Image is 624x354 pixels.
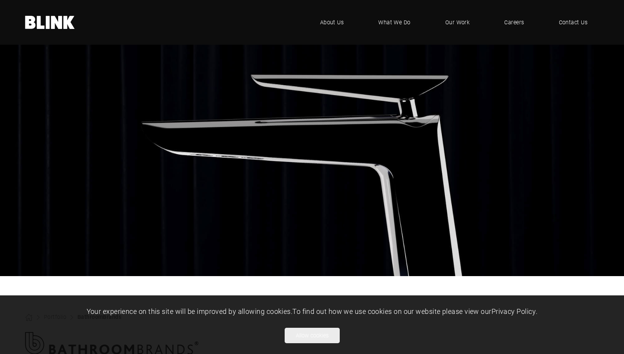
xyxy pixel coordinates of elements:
[493,11,535,34] a: Careers
[309,11,356,34] a: About Us
[378,18,411,27] span: What We Do
[25,16,75,29] a: Home
[491,307,536,316] a: Privacy Policy
[87,307,538,316] span: Your experience on this site will be improved by allowing cookies. To find out how we use cookies...
[559,18,588,27] span: Contact Us
[445,18,470,27] span: Our Work
[367,11,422,34] a: What We Do
[285,328,340,343] button: Allow cookies
[434,11,481,34] a: Our Work
[320,18,344,27] span: About Us
[547,11,599,34] a: Contact Us
[504,18,524,27] span: Careers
